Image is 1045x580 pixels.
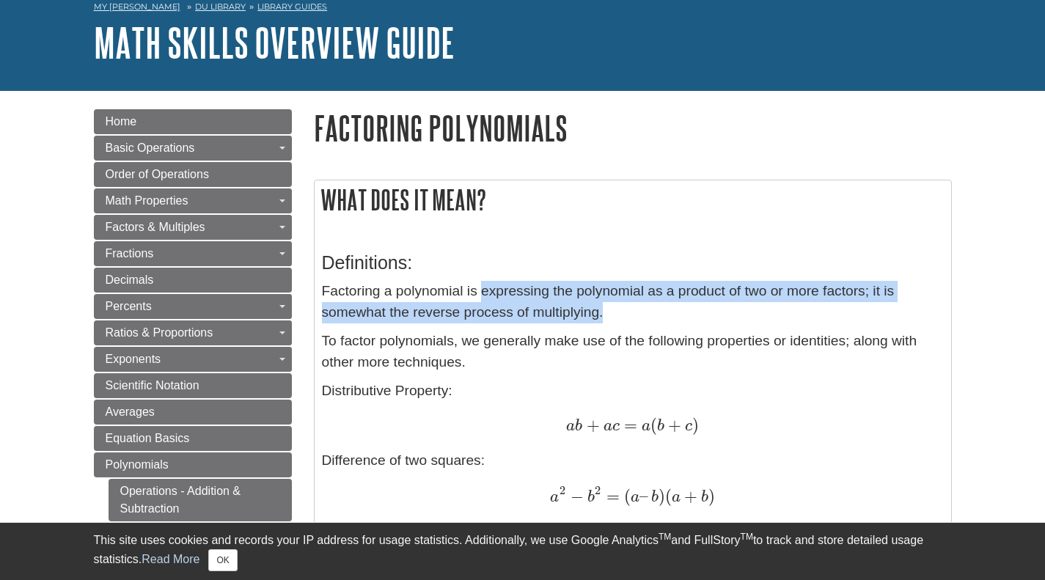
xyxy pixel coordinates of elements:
span: Scientific Notation [106,379,199,392]
span: b [657,418,664,434]
span: a [600,418,612,434]
span: ) [659,486,665,506]
span: c [681,418,692,434]
span: Equation Basics [106,432,190,444]
a: Factors & Multiples [94,215,292,240]
span: Exponents [106,353,161,365]
span: 2 [560,483,565,497]
span: ( [620,486,631,506]
a: Averages [94,400,292,425]
p: To factor polynomials, we generally make use of the following properties or identities; along wit... [322,331,944,373]
span: + [681,486,697,506]
span: Math Properties [106,194,188,207]
span: a [637,418,650,434]
span: – [639,486,648,506]
button: Close [208,549,237,571]
span: ) [692,415,699,435]
sup: TM [659,532,671,542]
a: Operations - Addition & Subtraction [109,479,292,521]
span: ) [708,486,715,506]
a: Equation Basics [94,426,292,451]
p: Distributive Property: [322,381,944,402]
span: 2 [595,483,601,497]
span: b [697,489,708,505]
a: Fractions [94,241,292,266]
span: Fractions [106,247,154,260]
span: Decimals [106,274,154,286]
span: a [672,489,681,505]
div: This site uses cookies and records your IP address for usage statistics. Additionally, we use Goo... [94,532,952,571]
span: Polynomials [106,458,169,471]
span: c [612,418,620,434]
span: + [582,415,599,435]
span: = [602,486,620,506]
a: Math Properties [94,188,292,213]
a: DU Library [195,1,246,12]
span: Percents [106,300,152,312]
a: Decimals [94,268,292,293]
a: My [PERSON_NAME] [94,1,180,13]
h3: Definitions: [322,252,944,274]
p: Factoring a polynomial is expressing the polynomial as a product of two or more factors; it is so... [322,281,944,323]
span: Order of Operations [106,168,209,180]
a: Home [94,109,292,134]
span: a [550,489,559,505]
span: a [631,489,639,505]
a: Library Guides [257,1,327,12]
a: Ratios & Proportions [94,320,292,345]
span: Factors & Multiples [106,221,205,233]
span: Averages [106,405,155,418]
a: Scientific Notation [94,373,292,398]
span: b [575,418,582,434]
a: Exponents [94,347,292,372]
span: b [587,489,595,505]
span: ( [650,415,657,435]
span: a [566,418,575,434]
span: Ratios & Proportions [106,326,213,339]
a: Polynomials [94,452,292,477]
span: Home [106,115,137,128]
h2: What does it mean? [315,180,951,219]
span: − [567,486,584,506]
a: Order of Operations [94,162,292,187]
a: Percents [94,294,292,319]
span: = [620,415,637,435]
a: Read More [142,553,199,565]
span: + [664,415,681,435]
a: Math Skills Overview Guide [94,20,455,65]
a: Basic Operations [94,136,292,161]
span: ( [665,486,672,506]
h1: Factoring Polynomials [314,109,952,147]
span: b [648,489,659,505]
sup: TM [741,532,753,542]
span: Basic Operations [106,142,195,154]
